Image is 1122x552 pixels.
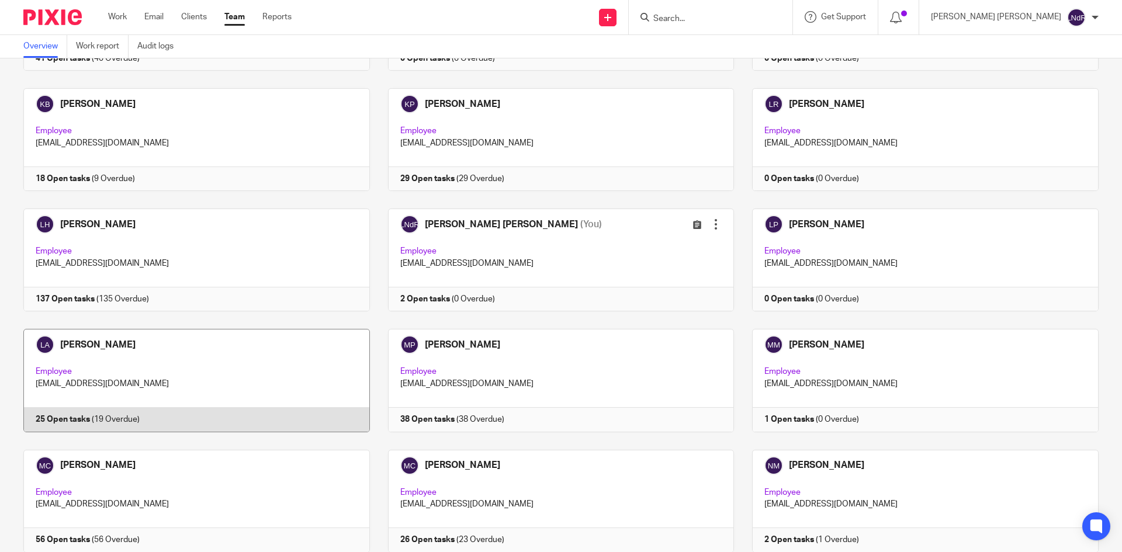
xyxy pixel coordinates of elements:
[76,35,129,58] a: Work report
[144,11,164,23] a: Email
[1067,8,1086,27] img: svg%3E
[821,13,866,21] span: Get Support
[137,35,182,58] a: Audit logs
[108,11,127,23] a: Work
[181,11,207,23] a: Clients
[931,11,1061,23] p: [PERSON_NAME] [PERSON_NAME]
[262,11,292,23] a: Reports
[224,11,245,23] a: Team
[23,9,82,25] img: Pixie
[23,35,67,58] a: Overview
[652,14,757,25] input: Search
